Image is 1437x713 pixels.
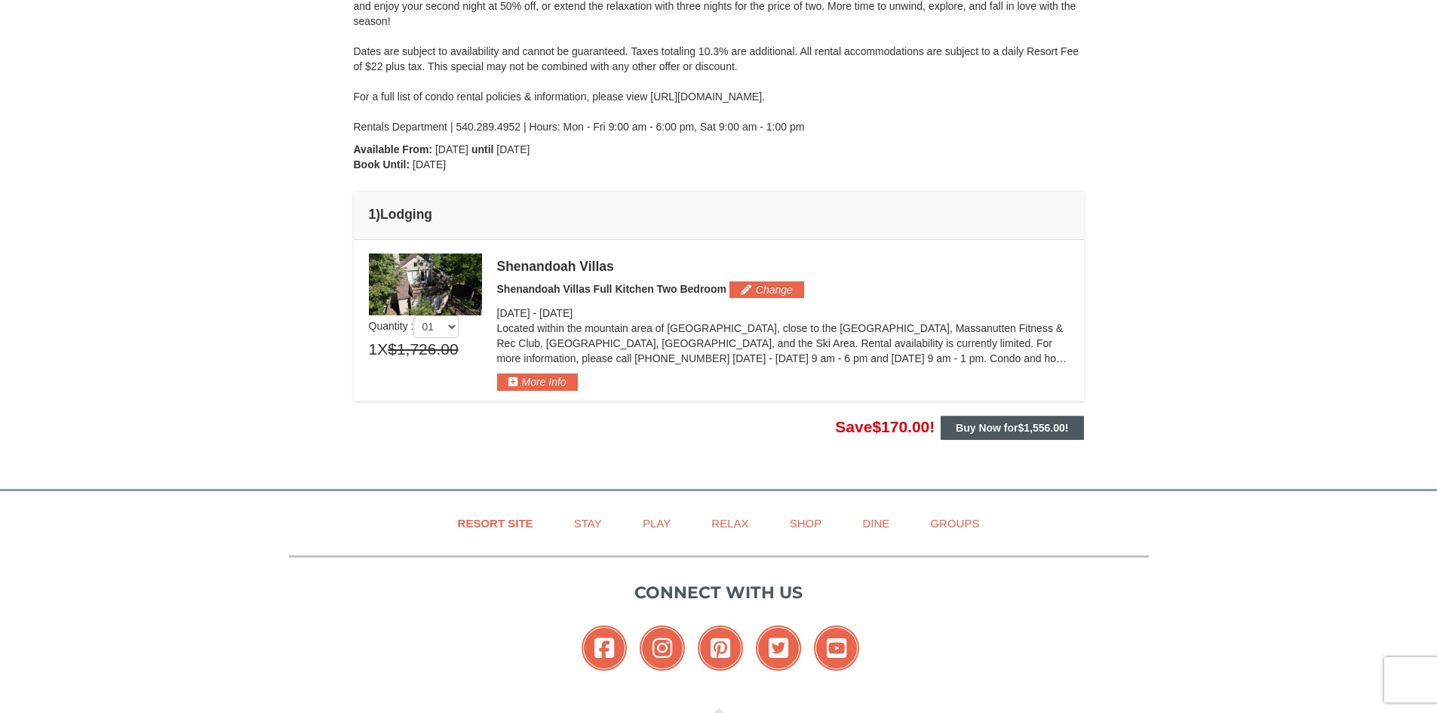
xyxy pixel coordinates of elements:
button: More Info [497,373,578,390]
h4: 1 Lodging [369,207,1069,222]
strong: until [471,143,494,155]
span: X [377,338,388,361]
span: $1,556.00 [1018,422,1065,434]
span: 1 [369,338,378,361]
a: Relax [692,506,767,540]
strong: Available From: [354,143,433,155]
a: Dine [843,506,908,540]
a: Groups [911,506,998,540]
span: - [533,307,536,319]
strong: Buy Now for ! [956,422,1068,434]
span: $1,726.00 [388,338,458,361]
a: Shop [771,506,841,540]
span: Save ! [835,418,935,435]
button: Change [729,281,804,298]
span: Quantity : [369,320,459,332]
strong: Book Until: [354,158,410,171]
span: [DATE] [497,307,530,319]
span: [DATE] [496,143,530,155]
span: ) [376,207,380,222]
a: Resort Site [439,506,552,540]
span: $170.00 [872,418,929,435]
a: Play [624,506,689,540]
a: Stay [555,506,621,540]
button: Buy Now for$1,556.00! [941,416,1083,440]
span: Shenandoah Villas Full Kitchen Two Bedroom [497,283,726,295]
span: [DATE] [435,143,468,155]
span: [DATE] [539,307,573,319]
div: Shenandoah Villas [497,259,1069,274]
span: [DATE] [413,158,446,171]
img: 19219019-2-e70bf45f.jpg [369,254,482,315]
p: Located within the mountain area of [GEOGRAPHIC_DATA], close to the [GEOGRAPHIC_DATA], Massanutte... [497,321,1069,366]
p: Connect with us [289,580,1149,605]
